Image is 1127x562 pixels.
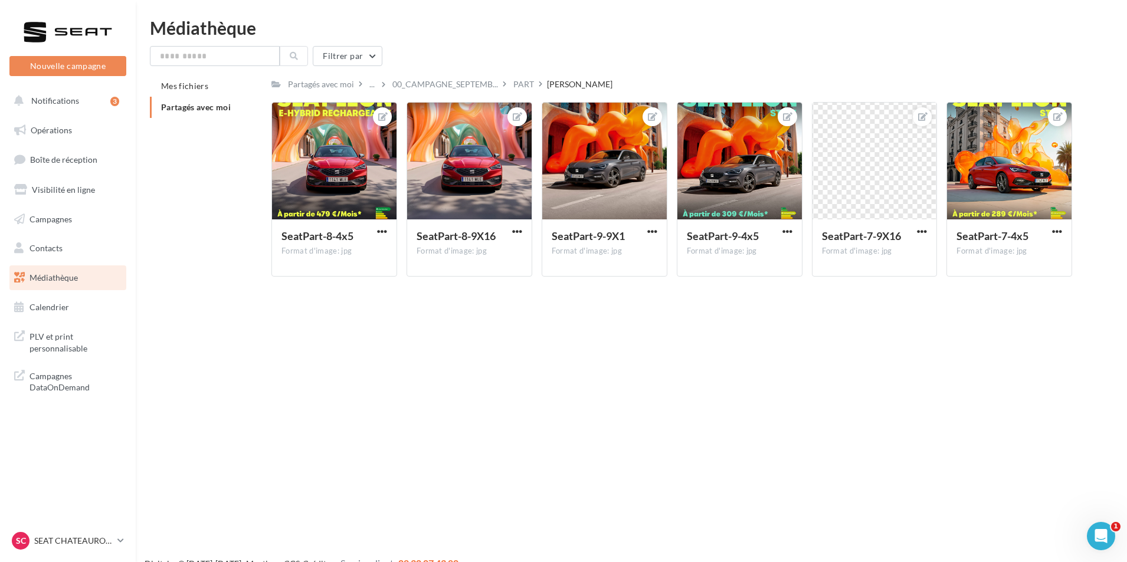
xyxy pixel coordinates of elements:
div: ... [367,76,377,93]
span: Boîte de réception [30,155,97,165]
div: Format d'image: jpg [552,246,657,257]
div: PART [513,78,534,90]
a: Campagnes [7,207,129,232]
p: SEAT CHATEAUROUX [34,535,113,547]
span: SeatPart-9-4x5 [687,229,759,242]
a: Opérations [7,118,129,143]
span: 1 [1111,522,1121,531]
a: Campagnes DataOnDemand [7,363,129,398]
a: Boîte de réception [7,147,129,172]
div: [PERSON_NAME] [547,78,612,90]
div: Format d'image: jpg [281,246,387,257]
span: Notifications [31,96,79,106]
span: 00_CAMPAGNE_SEPTEMB... [392,78,498,90]
span: Calendrier [30,302,69,312]
a: PLV et print personnalisable [7,324,129,359]
span: Contacts [30,243,63,253]
span: Partagés avec moi [161,102,231,112]
span: Mes fichiers [161,81,208,91]
div: 3 [110,97,119,106]
span: SC [16,535,26,547]
div: Partagés avec moi [288,78,354,90]
span: Médiathèque [30,272,78,282]
span: Campagnes DataOnDemand [30,368,122,393]
span: SeatPart-8-9X16 [417,229,496,242]
span: SeatPart-9-9X1 [552,229,625,242]
span: Campagnes [30,213,72,224]
a: Calendrier [7,295,129,320]
div: Format d'image: jpg [687,246,792,257]
a: Contacts [7,236,129,261]
span: Opérations [31,125,72,135]
span: SeatPart-8-4x5 [281,229,353,242]
span: PLV et print personnalisable [30,328,122,354]
div: Médiathèque [150,19,1113,37]
div: Format d'image: jpg [822,246,928,257]
a: Visibilité en ligne [7,178,129,202]
span: Visibilité en ligne [32,185,95,195]
span: SeatPart-7-4x5 [956,229,1028,242]
button: Nouvelle campagne [9,56,126,76]
a: Médiathèque [7,265,129,290]
a: SC SEAT CHATEAUROUX [9,530,126,552]
span: SeatPart-7-9X16 [822,229,901,242]
iframe: Intercom live chat [1087,522,1115,550]
button: Notifications 3 [7,88,124,113]
div: Format d'image: jpg [956,246,1062,257]
button: Filtrer par [313,46,382,66]
div: Format d'image: jpg [417,246,522,257]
